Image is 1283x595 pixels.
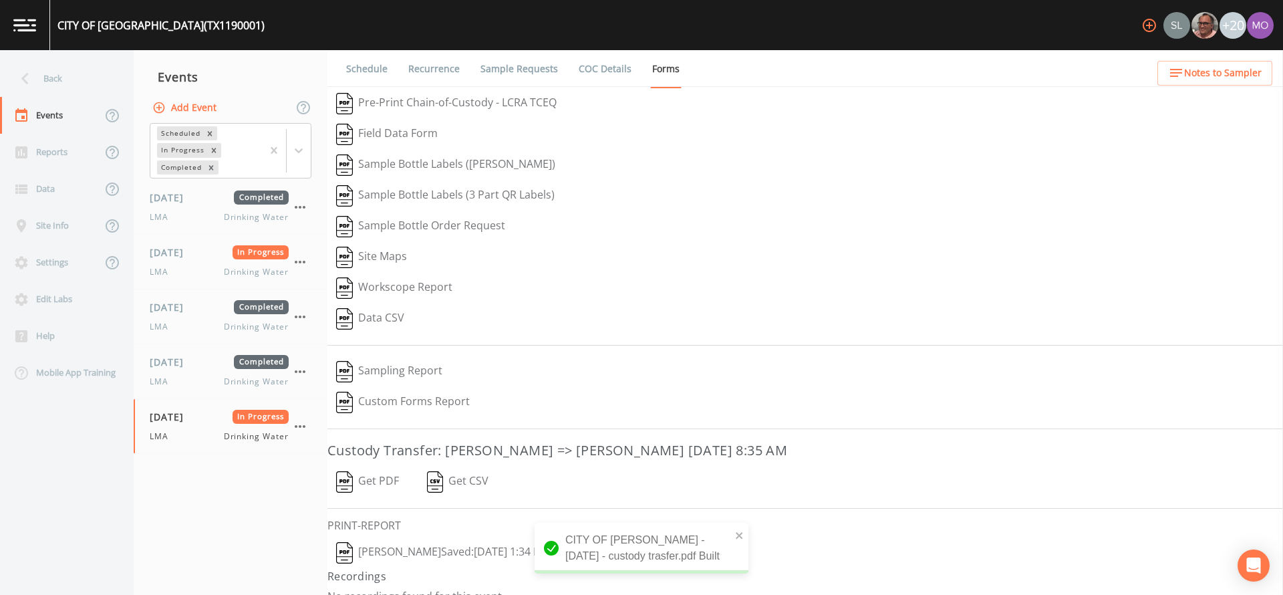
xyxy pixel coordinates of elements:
div: CITY OF [GEOGRAPHIC_DATA] (TX1190001) [57,17,265,33]
h4: Recordings [327,568,1283,584]
img: svg%3e [336,247,353,268]
img: svg%3e [336,361,353,382]
span: LMA [150,266,176,278]
button: Notes to Sampler [1157,61,1272,86]
button: Pre-Print Chain-of-Custody - LCRA TCEQ [327,88,565,119]
button: Data CSV [327,304,413,334]
span: Drinking Water [224,321,289,333]
button: Get PDF [327,467,408,497]
button: close [735,527,744,543]
span: Drinking Water [224,431,289,443]
a: Schedule [344,50,390,88]
a: Forms [650,50,682,88]
div: Sloan Rigamonti [1163,12,1191,39]
a: [DATE]In ProgressLMADrinking Water [134,399,327,454]
a: [DATE]CompletedLMADrinking Water [134,180,327,235]
a: [DATE]In ProgressLMADrinking Water [134,235,327,289]
button: Workscope Report [327,273,461,304]
span: [DATE] [150,355,193,369]
img: logo [13,19,36,31]
img: svg%3e [336,216,353,237]
div: CITY OF [PERSON_NAME] - [DATE] - custody trasfer.pdf Built [535,523,748,574]
button: [PERSON_NAME]Saved:[DATE] 1:34 PM [327,538,558,568]
img: svg%3e [336,392,353,413]
span: [DATE] [150,410,193,424]
h3: Custody Transfer: [PERSON_NAME] => [PERSON_NAME] [DATE] 8:35 AM [327,440,1283,461]
button: Sampling Report [327,356,451,387]
div: Scheduled [157,126,202,140]
button: Field Data Form [327,119,446,150]
img: 0d5b2d5fd6ef1337b72e1b2735c28582 [1163,12,1190,39]
button: Site Maps [327,242,416,273]
div: Completed [157,160,204,174]
div: Remove In Progress [206,143,221,157]
span: [DATE] [150,245,193,259]
img: svg%3e [336,277,353,299]
img: svg%3e [336,471,353,493]
span: LMA [150,376,176,388]
a: Recurrence [406,50,462,88]
img: svg%3e [336,185,353,207]
div: Mike Franklin [1191,12,1219,39]
button: Add Event [150,96,222,120]
a: COC Details [577,50,633,88]
h6: PRINT-REPORT [327,519,1283,532]
span: Completed [234,355,289,369]
div: Remove Completed [204,160,219,174]
img: svg%3e [336,308,353,330]
span: In Progress [233,410,289,424]
span: Completed [234,191,289,205]
img: 4e251478aba98ce068fb7eae8f78b90c [1247,12,1274,39]
span: Drinking Water [224,376,289,388]
span: Drinking Water [224,211,289,223]
div: In Progress [157,143,206,157]
span: LMA [150,211,176,223]
div: +20 [1220,12,1246,39]
img: svg%3e [336,93,353,114]
button: Get CSV [418,467,498,497]
div: Open Intercom Messenger [1238,550,1270,582]
span: [DATE] [150,191,193,205]
a: [DATE]CompletedLMADrinking Water [134,289,327,344]
button: Sample Bottle Labels (3 Part QR Labels) [327,181,563,211]
span: Drinking Water [224,266,289,278]
span: Completed [234,300,289,314]
span: LMA [150,321,176,333]
button: Sample Bottle Labels ([PERSON_NAME]) [327,150,564,181]
div: Events [134,60,327,94]
span: LMA [150,431,176,443]
a: [DATE]CompletedLMADrinking Water [134,344,327,399]
span: Notes to Sampler [1184,65,1262,82]
button: Custom Forms Report [327,387,478,418]
span: In Progress [233,245,289,259]
a: Sample Requests [478,50,560,88]
img: svg%3e [336,154,353,176]
div: Remove Scheduled [202,126,217,140]
img: svg%3e [336,124,353,145]
img: svg%3e [336,542,353,564]
span: [DATE] [150,300,193,314]
img: e2d790fa78825a4bb76dcb6ab311d44c [1191,12,1218,39]
img: svg%3e [427,471,444,493]
button: Sample Bottle Order Request [327,211,514,242]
